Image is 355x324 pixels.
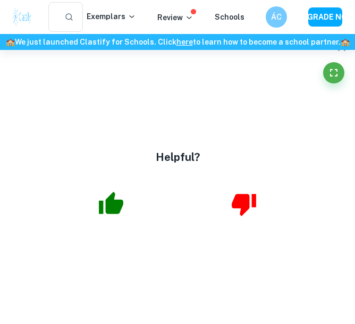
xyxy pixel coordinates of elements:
a: here [176,38,193,46]
button: ÁC [266,6,287,28]
h4: Helpful? [156,149,200,165]
span: 🏫 [6,38,15,46]
img: Clastify logo [13,6,31,28]
p: Review [157,12,193,23]
h6: ÁC [271,11,283,23]
p: Exemplars [87,11,136,22]
span: 🏫 [341,38,350,46]
input: Search for any exemplars... [48,2,56,32]
button: Fullscreen [323,62,344,83]
button: UPGRADE NOW [308,7,342,27]
h6: We just launched Clastify for Schools. Click to learn how to become a school partner. [2,36,353,48]
a: Schools [215,13,244,21]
